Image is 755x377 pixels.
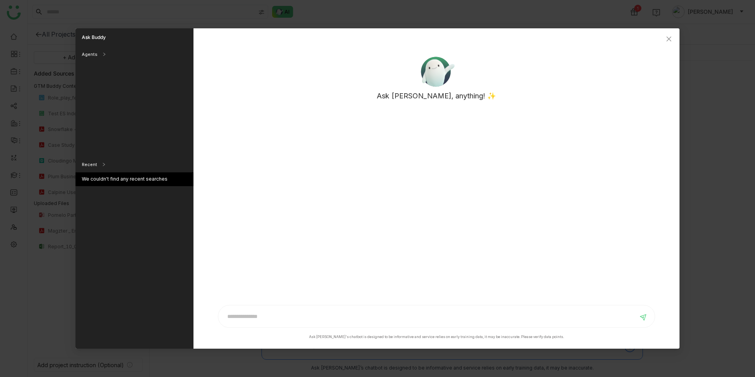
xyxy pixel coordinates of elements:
div: Recent [82,161,97,168]
div: Agents [75,46,193,62]
p: Ask [PERSON_NAME], anything! ✨ [377,91,496,101]
div: Recent [75,157,193,172]
img: ask-buddy.svg [416,53,457,91]
div: Ask Buddy [75,28,193,46]
div: We couldn't find any recent searches [75,172,193,186]
div: Ask [PERSON_NAME]'s chatbot is designed to be informative and service relies on early training da... [309,334,564,340]
button: Close [658,28,679,50]
div: Agents [82,51,98,58]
